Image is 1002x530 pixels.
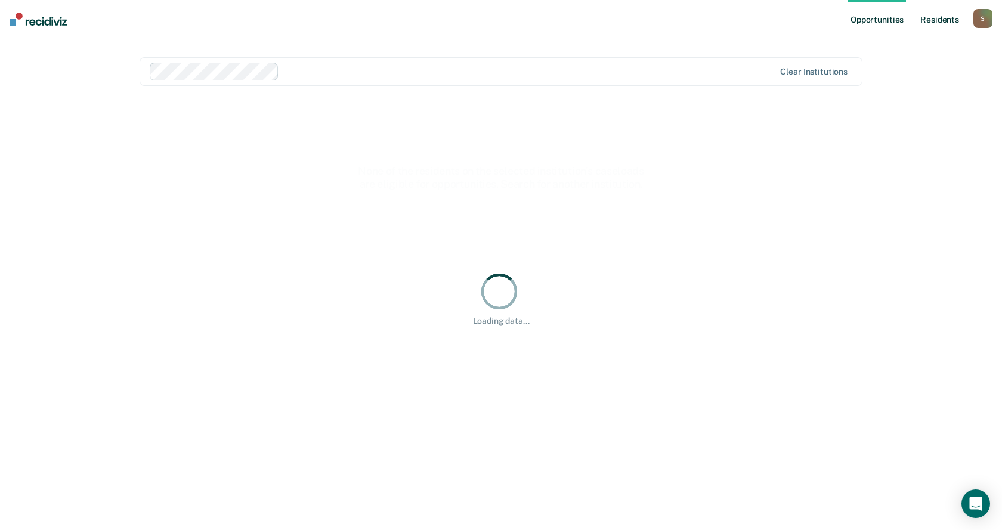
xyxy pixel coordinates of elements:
[973,9,992,28] button: S
[961,489,990,518] div: Open Intercom Messenger
[780,67,848,77] div: Clear institutions
[473,316,530,326] div: Loading data...
[10,13,67,26] img: Recidiviz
